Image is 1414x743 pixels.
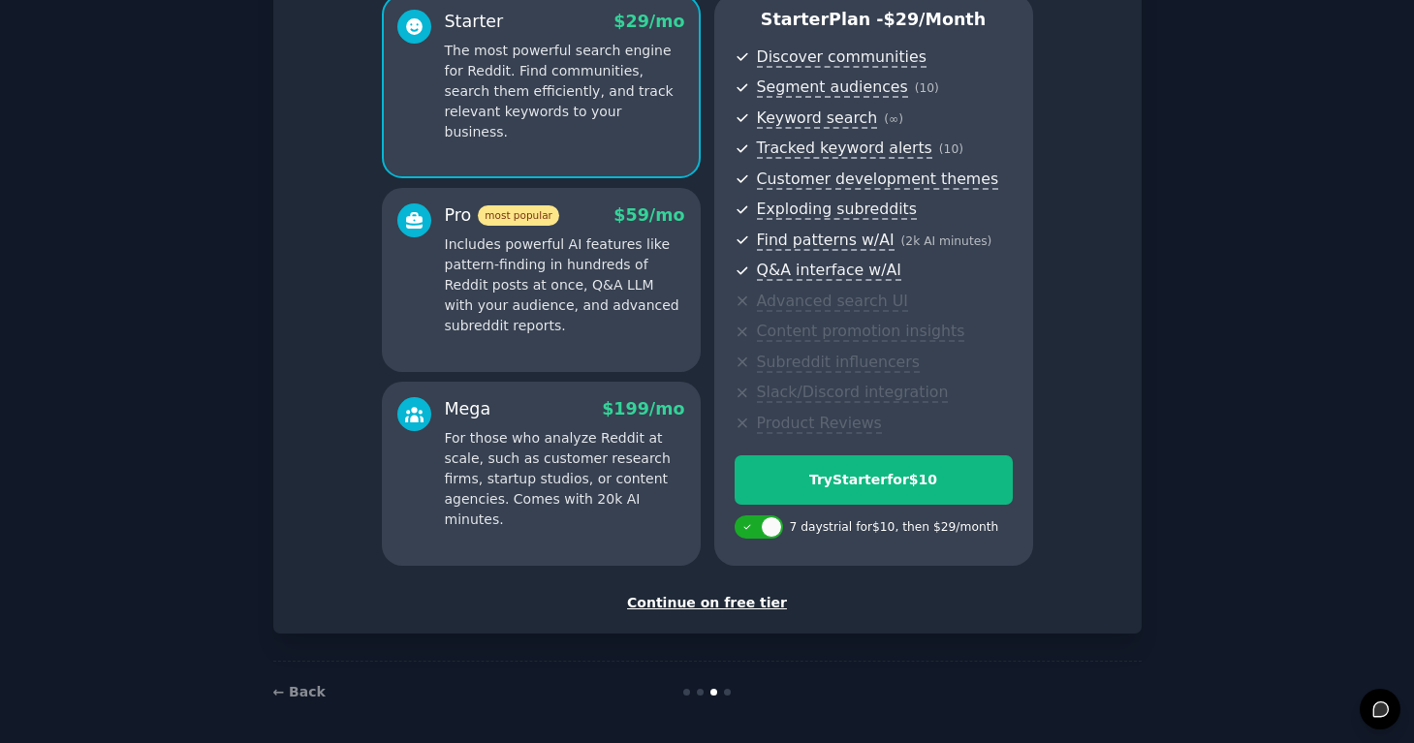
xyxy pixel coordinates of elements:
[445,234,685,336] p: Includes powerful AI features like pattern-finding in hundreds of Reddit posts at once, Q&A LLM w...
[294,593,1121,613] div: Continue on free tier
[884,10,987,29] span: $ 29 /month
[757,200,917,220] span: Exploding subreddits
[735,455,1013,505] button: TryStarterfor$10
[445,41,685,142] p: The most powerful search engine for Reddit. Find communities, search them efficiently, and track ...
[757,47,927,68] span: Discover communities
[757,261,901,281] span: Q&A interface w/AI
[478,205,559,226] span: most popular
[273,684,326,699] a: ← Back
[445,428,685,530] p: For those who analyze Reddit at scale, such as customer research firms, startup studios, or conte...
[757,231,895,251] span: Find patterns w/AI
[445,10,504,34] div: Starter
[445,397,491,421] div: Mega
[884,112,903,126] span: ( ∞ )
[915,81,939,95] span: ( 10 )
[757,353,920,373] span: Subreddit influencers
[757,139,932,159] span: Tracked keyword alerts
[939,142,963,156] span: ( 10 )
[757,383,949,403] span: Slack/Discord integration
[757,170,999,190] span: Customer development themes
[757,108,878,129] span: Keyword search
[757,77,908,98] span: Segment audiences
[602,399,684,418] span: $ 199 /mo
[736,470,1012,490] div: Try Starter for $10
[613,12,684,31] span: $ 29 /mo
[757,322,965,342] span: Content promotion insights
[445,203,559,228] div: Pro
[901,234,992,248] span: ( 2k AI minutes )
[613,205,684,225] span: $ 59 /mo
[735,8,1013,32] p: Starter Plan -
[790,519,999,537] div: 7 days trial for $10 , then $ 29 /month
[757,414,882,434] span: Product Reviews
[757,292,908,312] span: Advanced search UI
